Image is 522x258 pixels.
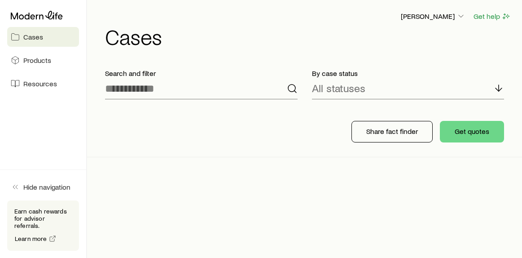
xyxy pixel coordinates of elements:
span: Products [23,56,51,65]
span: Learn more [15,236,47,242]
p: All statuses [312,82,365,94]
p: [PERSON_NAME] [401,12,465,21]
button: Get quotes [440,121,504,142]
button: Share fact finder [351,121,433,142]
a: Resources [7,74,79,93]
button: Get help [473,11,511,22]
p: Share fact finder [366,127,418,136]
a: Cases [7,27,79,47]
div: Earn cash rewards for advisor referrals.Learn more [7,200,79,251]
span: Cases [23,32,43,41]
button: Hide navigation [7,177,79,197]
p: By case status [312,69,504,78]
h1: Cases [105,26,511,47]
p: Earn cash rewards for advisor referrals. [14,208,72,229]
span: Hide navigation [23,182,70,191]
a: Products [7,50,79,70]
p: Search and filter [105,69,298,78]
span: Resources [23,79,57,88]
button: [PERSON_NAME] [400,11,466,22]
